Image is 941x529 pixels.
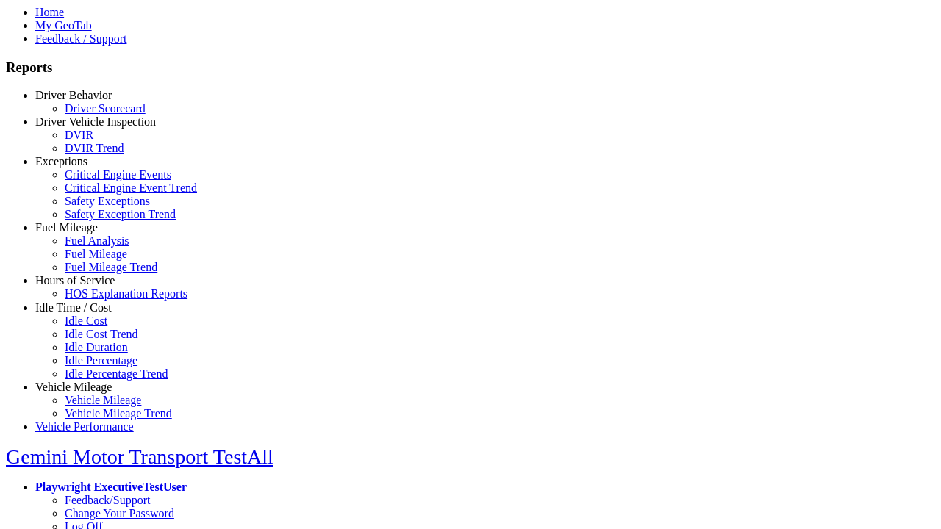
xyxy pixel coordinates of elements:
[65,494,150,506] a: Feedback/Support
[65,507,174,519] a: Change Your Password
[35,32,126,45] a: Feedback / Support
[65,208,176,220] a: Safety Exception Trend
[35,481,187,493] a: Playwright ExecutiveTestUser
[65,341,128,353] a: Idle Duration
[65,287,187,300] a: HOS Explanation Reports
[35,19,92,32] a: My GeoTab
[6,60,935,76] h3: Reports
[65,314,107,327] a: Idle Cost
[65,168,171,181] a: Critical Engine Events
[35,221,98,234] a: Fuel Mileage
[35,301,112,314] a: Idle Time / Cost
[35,381,112,393] a: Vehicle Mileage
[35,420,134,433] a: Vehicle Performance
[6,445,273,468] a: Gemini Motor Transport TestAll
[65,181,197,194] a: Critical Engine Event Trend
[65,328,138,340] a: Idle Cost Trend
[65,367,168,380] a: Idle Percentage Trend
[65,301,204,313] a: HOS Violation Audit Reports
[35,115,156,128] a: Driver Vehicle Inspection
[65,142,124,154] a: DVIR Trend
[65,234,129,247] a: Fuel Analysis
[35,155,87,168] a: Exceptions
[65,102,146,115] a: Driver Scorecard
[65,354,137,367] a: Idle Percentage
[65,248,127,260] a: Fuel Mileage
[65,407,172,420] a: Vehicle Mileage Trend
[35,89,112,101] a: Driver Behavior
[65,261,157,273] a: Fuel Mileage Trend
[65,394,141,406] a: Vehicle Mileage
[65,129,93,141] a: DVIR
[35,274,115,287] a: Hours of Service
[65,195,150,207] a: Safety Exceptions
[35,6,64,18] a: Home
